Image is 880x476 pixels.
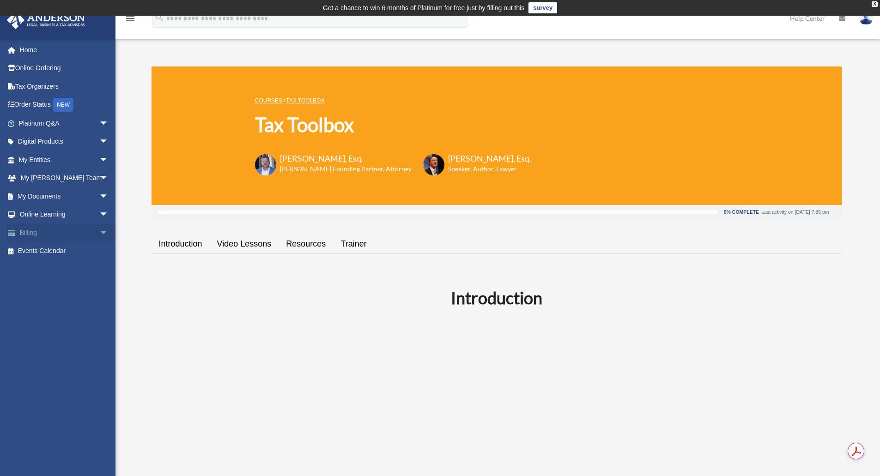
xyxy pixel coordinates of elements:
span: arrow_drop_down [99,133,118,151]
div: Last activity on [DATE] 7:35 pm [761,210,829,215]
div: close [872,1,878,7]
a: My Entitiesarrow_drop_down [6,151,122,169]
div: Get a chance to win 6 months of Platinum for free just by filling out this [323,2,525,13]
a: Introduction [152,231,210,257]
span: arrow_drop_down [99,151,118,169]
a: Trainer [333,231,374,257]
span: arrow_drop_down [99,223,118,242]
a: Video Lessons [210,231,279,257]
a: Events Calendar [6,242,122,260]
a: Online Ordering [6,59,122,78]
img: Toby-circle-head.png [255,154,276,175]
span: arrow_drop_down [99,187,118,206]
div: NEW [53,98,73,112]
a: Platinum Q&Aarrow_drop_down [6,114,122,133]
a: Billingarrow_drop_down [6,223,122,242]
a: survey [528,2,557,13]
img: User Pic [859,12,873,25]
a: My Documentsarrow_drop_down [6,187,122,205]
a: Online Learningarrow_drop_down [6,205,122,224]
a: Resources [279,231,333,257]
h2: Introduction [157,286,837,309]
a: Home [6,41,122,59]
a: menu [125,16,136,24]
div: 0% Complete [724,210,759,215]
a: Tax Organizers [6,77,122,96]
span: arrow_drop_down [99,169,118,188]
a: Digital Productsarrow_drop_down [6,133,122,151]
a: Tax Toolbox [286,97,324,104]
img: Scott-Estill-Headshot.png [423,154,444,175]
span: arrow_drop_down [99,114,118,133]
img: Anderson Advisors Platinum Portal [4,11,88,29]
h3: [PERSON_NAME], Esq. [280,153,412,164]
h3: [PERSON_NAME], Esq. [448,153,531,164]
h1: Tax Toolbox [255,111,531,139]
h6: [PERSON_NAME] Founding Partner, Attorney [280,164,412,174]
i: search [154,12,164,23]
a: Order StatusNEW [6,96,122,114]
a: COURSES [255,97,282,104]
i: menu [125,13,136,24]
h6: Speaker, Author, Lawyer [448,164,520,174]
p: > [255,95,531,106]
span: arrow_drop_down [99,205,118,224]
a: My [PERSON_NAME] Teamarrow_drop_down [6,169,122,187]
